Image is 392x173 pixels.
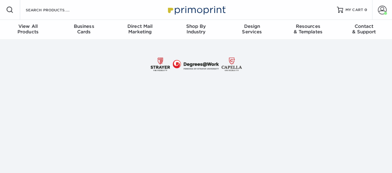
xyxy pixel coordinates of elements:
span: MY CART [346,7,363,13]
span: Contact [336,24,392,29]
span: Design [224,24,280,29]
span: Resources [280,24,336,29]
a: Resources& Templates [280,20,336,40]
div: & Templates [280,24,336,35]
img: Primoprint [165,3,227,16]
span: Shop By [168,24,224,29]
span: Business [56,24,112,29]
div: Services [224,24,280,35]
a: BusinessCards [56,20,112,40]
a: Direct MailMarketing [112,20,168,40]
span: 0 [364,8,367,12]
input: SEARCH PRODUCTS..... [25,6,86,14]
div: Cards [56,24,112,35]
img: Strayer [150,54,243,74]
a: Contact& Support [336,20,392,40]
a: DesignServices [224,20,280,40]
div: Industry [168,24,224,35]
span: Direct Mail [112,24,168,29]
a: Shop ByIndustry [168,20,224,40]
div: & Support [336,24,392,35]
div: Marketing [112,24,168,35]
